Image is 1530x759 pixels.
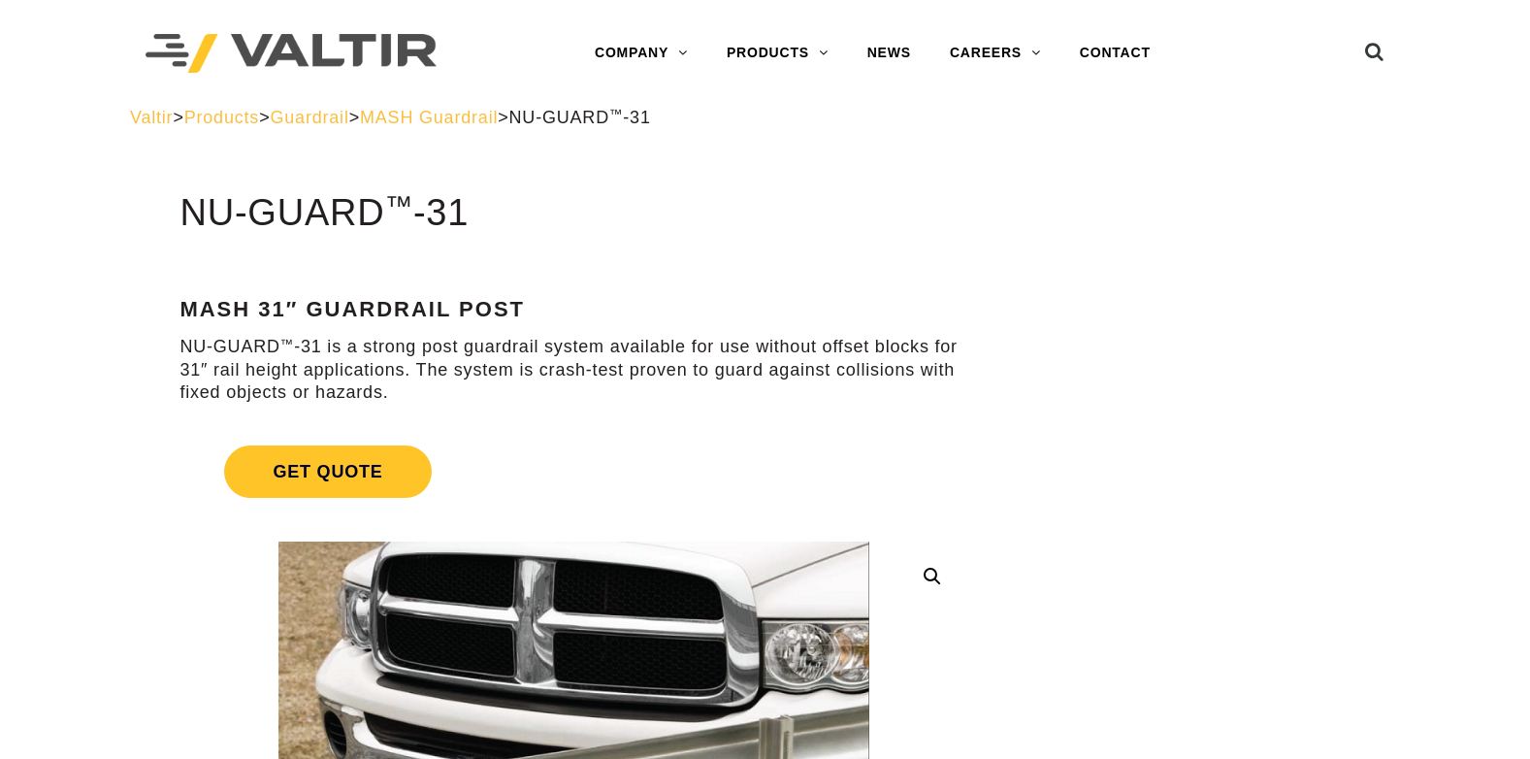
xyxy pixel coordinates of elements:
a: Guardrail [270,108,348,127]
p: NU-GUARD -31 is a strong post guardrail system available for use without offset blocks for 31″ ra... [179,336,967,404]
a: Products [184,108,259,127]
sup: ™ [385,190,413,221]
div: > > > > [130,107,1400,129]
a: COMPANY [575,34,707,73]
h1: NU-GUARD -31 [179,193,967,234]
span: Get Quote [224,445,431,498]
a: Valtir [130,108,173,127]
a: PRODUCTS [707,34,848,73]
img: Valtir [146,34,437,74]
a: Get Quote [179,422,967,521]
a: CONTACT [1060,34,1170,73]
a: MASH Guardrail [360,108,498,127]
sup: ™ [609,107,623,121]
strong: MASH 31″ Guardrail Post [179,297,525,321]
a: CAREERS [930,34,1060,73]
span: NU-GUARD -31 [509,108,651,127]
a: NEWS [848,34,930,73]
sup: ™ [280,337,294,351]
